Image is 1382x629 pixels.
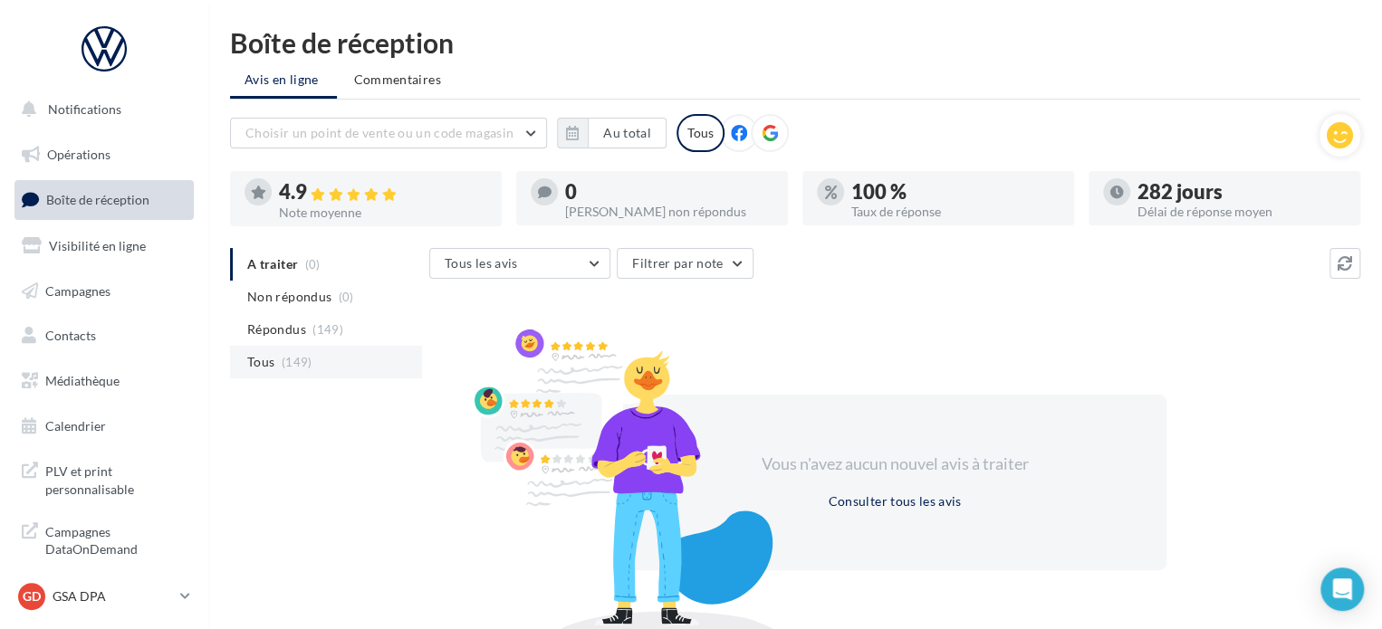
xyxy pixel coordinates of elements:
div: Taux de réponse [851,205,1060,218]
a: Campagnes [11,272,197,310]
a: Opérations [11,136,197,174]
span: GD [23,587,41,605]
span: (149) [282,355,312,369]
a: Campagnes DataOnDemand [11,512,197,566]
a: Boîte de réception [11,180,197,219]
div: Délai de réponse moyen [1137,205,1346,218]
button: Au total [588,118,667,148]
div: Note moyenne [279,206,487,219]
span: Visibilité en ligne [49,238,146,253]
span: (0) [339,290,354,304]
span: Contacts [45,328,96,343]
div: Vous n'avez aucun nouvel avis à traiter [739,453,1051,476]
a: Contacts [11,317,197,355]
span: Répondus [247,320,306,338]
a: GD GSA DPA [14,579,194,614]
span: Non répondus [247,288,331,306]
span: Médiathèque [45,373,120,388]
span: Tous [247,353,274,371]
span: Commentaires [354,71,441,89]
button: Tous les avis [429,248,610,279]
div: [PERSON_NAME] non répondus [565,205,773,218]
span: Opérations [47,147,110,162]
span: Tous les avis [445,255,518,271]
button: Notifications [11,91,190,129]
span: Notifications [48,101,121,117]
span: Campagnes DataOnDemand [45,519,187,558]
div: 0 [565,182,773,202]
p: GSA DPA [53,587,173,605]
button: Au total [557,118,667,148]
button: Filtrer par note [617,248,753,279]
a: PLV et print personnalisable [11,452,197,505]
a: Calendrier [11,407,197,445]
div: 4.9 [279,182,487,203]
div: Tous [677,114,725,152]
a: Visibilité en ligne [11,227,197,265]
span: Calendrier [45,418,106,434]
span: Choisir un point de vente ou un code magasin [245,125,513,140]
button: Consulter tous les avis [821,491,968,512]
a: Médiathèque [11,362,197,400]
span: (149) [312,322,343,337]
div: Open Intercom Messenger [1320,567,1364,611]
div: Boîte de réception [230,29,1360,56]
div: 282 jours [1137,182,1346,202]
div: 100 % [851,182,1060,202]
span: Boîte de réception [46,192,149,207]
span: Campagnes [45,282,110,298]
button: Choisir un point de vente ou un code magasin [230,118,547,148]
span: PLV et print personnalisable [45,459,187,498]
